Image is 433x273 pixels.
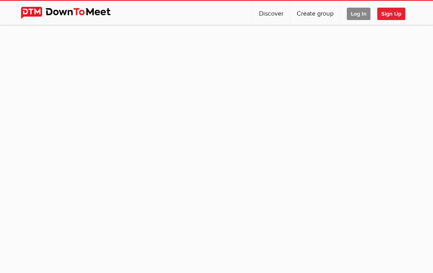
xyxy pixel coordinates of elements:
a: Discover [253,1,290,25]
a: Log In [340,1,377,25]
a: Sign Up [377,1,412,25]
span: Log In [347,8,370,20]
a: Create group [290,1,340,25]
img: DownToMeet [21,7,123,19]
span: Sign Up [377,8,405,20]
